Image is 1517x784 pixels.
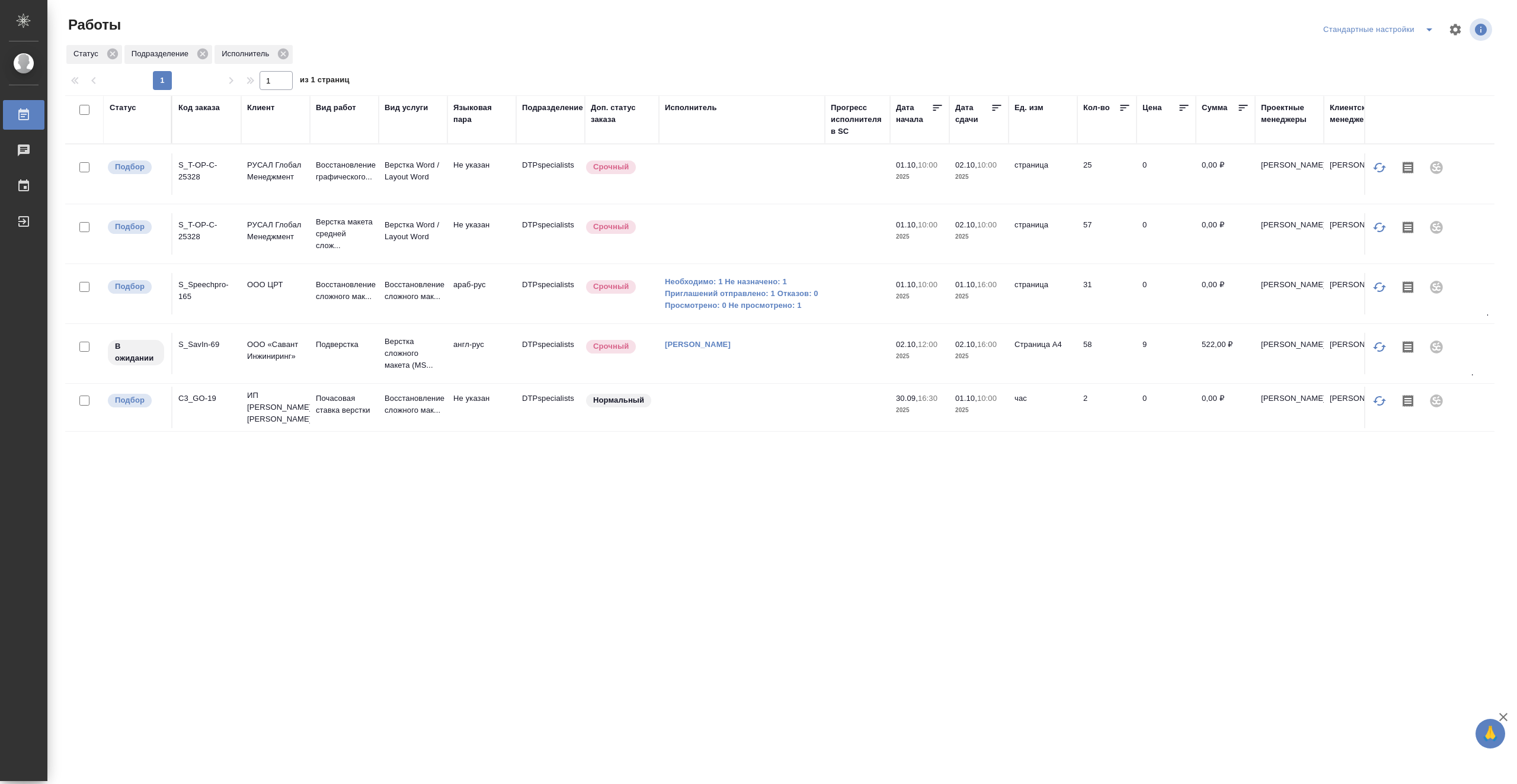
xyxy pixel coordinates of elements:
p: 10:00 [918,280,937,289]
div: Клиент [247,102,274,114]
p: РУСАЛ Глобал Менеджмент [247,159,304,183]
td: [PERSON_NAME] [1255,387,1324,428]
p: Верстка макета средней слож... [316,216,373,252]
td: DTPspecialists [516,387,585,428]
div: Языковая пара [453,102,510,126]
td: [PERSON_NAME] [1324,273,1393,314]
td: [PERSON_NAME] [1255,273,1324,314]
td: Не указан [447,213,516,255]
td: DTPspecialists [516,153,585,195]
td: Не указан [447,387,516,428]
td: час [1009,387,1077,428]
td: [PERSON_NAME] [1255,213,1324,255]
p: OOO ЦРТ [247,279,304,291]
p: Подверстка [316,339,373,351]
p: 2025 [896,171,943,183]
p: 2025 [955,351,1003,362]
div: Можно подбирать исполнителей [107,159,165,175]
p: Восстановление сложного мак... [316,279,373,303]
td: Страница А4 [1009,333,1077,374]
div: Можно подбирать исполнителей [107,219,165,235]
span: 🙏 [1480,721,1500,746]
p: Статус [73,48,103,60]
p: РУСАЛ Глобал Менеджмент [247,219,304,243]
div: Исполнитель [665,102,717,114]
div: Проект не привязан [1422,387,1451,415]
p: 2025 [896,351,943,362]
p: Подбор [115,161,145,173]
p: 02.10, [896,340,918,349]
p: 02.10, [955,160,977,169]
p: 2025 [955,291,1003,303]
p: 10:00 [918,220,937,229]
td: 0 [1137,387,1196,428]
button: Скопировать мини-бриф [1394,333,1422,361]
p: 2025 [955,171,1003,183]
div: Доп. статус заказа [591,102,653,126]
button: 🙏 [1476,719,1505,748]
div: Дата начала [896,102,932,126]
td: 31 [1077,273,1137,314]
div: Проектные менеджеры [1261,102,1318,126]
div: Исполнитель назначен, приступать к работе пока рано [107,339,165,367]
span: Настроить таблицу [1441,15,1470,44]
td: страница [1009,153,1077,195]
p: 16:30 [918,394,937,403]
button: Скопировать мини-бриф [1394,387,1422,415]
p: 2025 [955,231,1003,243]
div: split button [1320,20,1441,39]
td: араб-рус [447,273,516,314]
td: 0,00 ₽ [1196,213,1255,255]
td: [PERSON_NAME] [1255,333,1324,374]
p: Верстка Word / Layout Word [385,219,441,243]
div: Можно подбирать исполнителей [107,393,165,409]
div: C3_GO-19 [178,393,235,404]
p: 01.10, [955,280,977,289]
div: Исполнитель [215,45,293,64]
button: Скопировать мини-бриф [1394,273,1422,301]
p: ИП [PERSON_NAME] [PERSON_NAME] [247,390,304,425]
div: Проект не привязан [1422,333,1451,361]
p: Срочный [593,340,629,352]
button: Обновить [1365,153,1394,182]
p: 01.10, [896,220,918,229]
p: 02.10, [955,340,977,349]
div: Проект не привязан [1422,273,1451,301]
div: Вид работ [316,102,356,114]
p: 01.10, [896,160,918,169]
a: Необходимо: 1 Не назначено: 1 Приглашений отправлено: 1 Отказов: 0 Просмотрено: 0 Не просмотрено: 1 [665,276,819,311]
p: Подразделение [132,48,193,60]
td: 0 [1137,153,1196,195]
p: Исполнитель [222,48,273,60]
div: Дата сдачи [955,102,991,126]
div: Подразделение [124,45,212,64]
td: 25 [1077,153,1137,195]
td: англ-рус [447,333,516,374]
p: Подбор [115,281,145,293]
div: Клиентские менеджеры [1330,102,1387,126]
div: Вид услуги [385,102,428,114]
td: 57 [1077,213,1137,255]
div: Проект не привязан [1422,153,1451,182]
p: 10:00 [977,160,997,169]
td: 2 [1077,387,1137,428]
td: 0,00 ₽ [1196,273,1255,314]
p: 2025 [955,404,1003,416]
p: В ожидании [115,340,157,364]
div: Можно подбирать исполнителей [107,279,165,295]
p: 2025 [896,404,943,416]
p: 30.09, [896,394,918,403]
td: 522,00 ₽ [1196,333,1255,374]
td: DTPspecialists [516,333,585,374]
p: 12:00 [918,340,937,349]
p: Восстановление графического... [316,159,373,183]
p: 01.10, [955,394,977,403]
td: DTPspecialists [516,273,585,314]
a: [PERSON_NAME] [665,340,731,349]
p: Восстановление сложного мак... [385,279,441,303]
p: 2025 [896,291,943,303]
div: Код заказа [178,102,220,114]
td: DTPspecialists [516,213,585,255]
td: 0,00 ₽ [1196,153,1255,195]
p: 10:00 [918,160,937,169]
